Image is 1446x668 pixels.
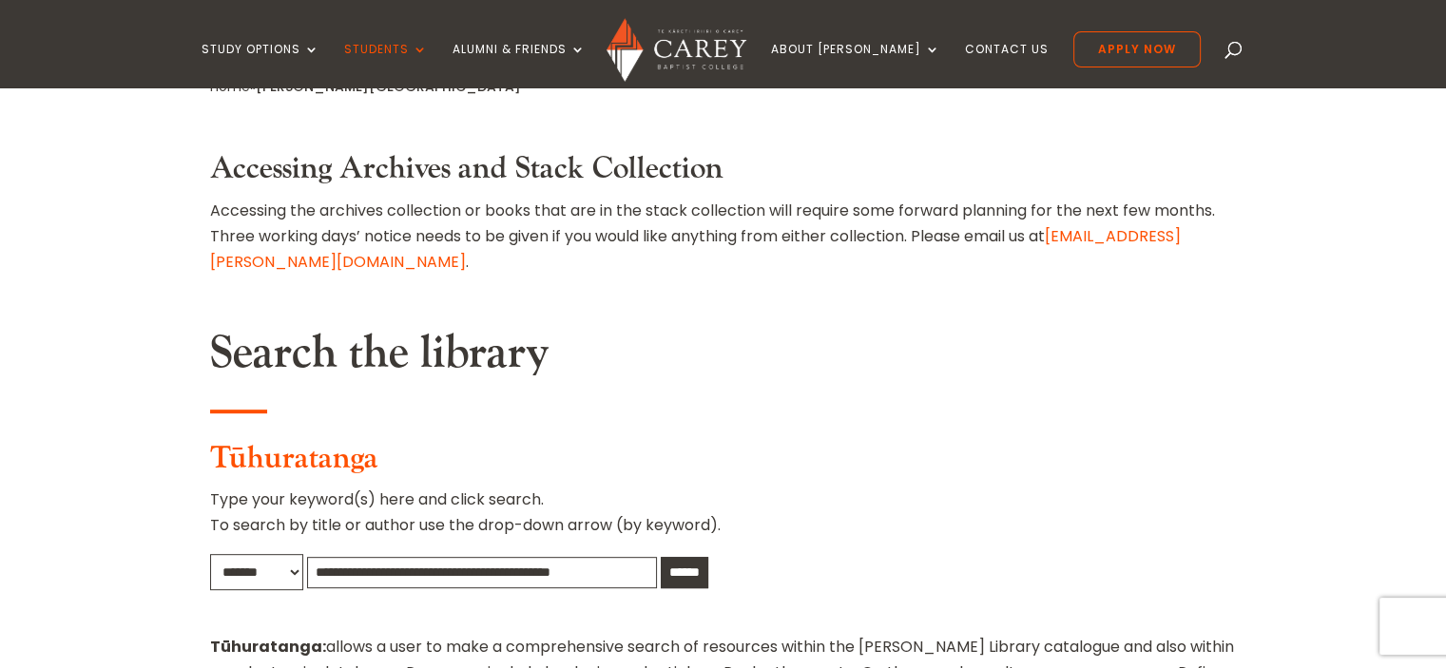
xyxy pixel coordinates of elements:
a: Apply Now [1073,31,1201,67]
a: About [PERSON_NAME] [771,43,940,87]
h3: Tūhuratanga [210,441,1237,487]
a: Students [344,43,428,87]
a: Alumni & Friends [453,43,586,87]
a: Study Options [202,43,319,87]
p: Accessing the archives collection or books that are in the stack collection will require some for... [210,198,1237,276]
strong: Tūhuratanga: [210,636,326,658]
p: Type your keyword(s) here and click search. To search by title or author use the drop-down arrow ... [210,487,1237,553]
img: Carey Baptist College [607,18,746,82]
h3: Accessing Archives and Stack Collection [210,151,1237,197]
a: Contact Us [965,43,1049,87]
h2: Search the library [210,326,1237,391]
